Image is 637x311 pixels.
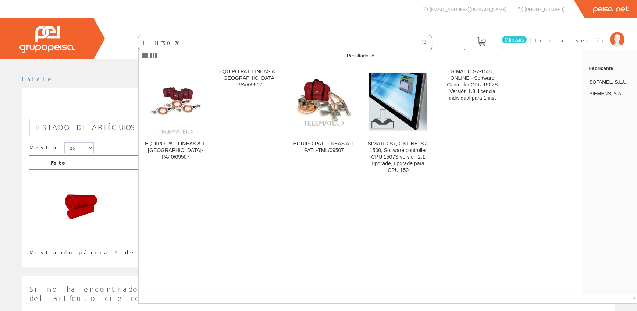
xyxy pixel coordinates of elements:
th: Foto [48,156,151,170]
div: SIMATIC S7-1500, ONLINE - Software Controller CPU 1507S Versión 1.8, licencia individual para 1 inst [441,68,503,102]
h1: LINE2801 [29,100,608,115]
label: Mostrar [29,142,94,153]
img: EQUIPO PAT. LINEAS A.T. PATL-TML/09507 [293,77,355,127]
a: Iniciar sesión [535,31,624,38]
div: SIMATIC S7, ONLINE, S7-1500, Software controller CPU 1507S versión 2.1 upgrade, upgrade para CPU 150 [367,141,429,174]
img: Foto artículo CSMVL31116-17C0 Protec Avifau linea rigida LA-56_LA-110 CyS (171.99124726477x150) [51,177,114,233]
img: Grupo Peisa [19,26,75,53]
span: Si no ha encontrado algún artículo en nuestro catálogo introduzca aquí la cantidad y la descripci... [29,285,594,303]
span: 5 [372,53,374,59]
a: SIMATIC S7, ONLINE, S7-1500, Software controller CPU 1507S versión 2.1 upgrade, upgrade para CPU ... [361,63,435,182]
a: EQUIPO PAT. LINEAS A.T. PATL-TML/09507 EQUIPO PAT. LINEAS A.T. PATL-TML/09507 [287,63,361,182]
span: Resultados: [347,53,375,59]
div: EQUIPO PAT. LINEAS A.T. [GEOGRAPHIC_DATA]-PA40/09507 [145,141,207,160]
a: Listado de artículos [29,119,142,136]
img: EQUIPO PAT. LINEAS A.T. PATL-PA40/09507 [149,68,202,135]
a: Inicio [22,75,53,82]
a: EQUIPO PAT. LINEAS A.T. PATL-PA40/09507 EQUIPO PAT. LINEAS A.T. [GEOGRAPHIC_DATA]-PA40/09507 [139,63,213,182]
span: Iniciar sesión [535,36,606,44]
span: [EMAIL_ADDRESS][DOMAIN_NAME] [430,6,506,12]
span: Pedido actual [456,47,506,54]
img: SIMATIC S7, ONLINE, S7-1500, Software controller CPU 1507S versión 2.1 upgrade, upgrade para CPU 150 [367,71,429,133]
a: SIMATIC S7-1500, ONLINE - Software Controller CPU 1507S Versión 1.8, licencia individual para 1 inst [435,63,509,182]
span: [PHONE_NUMBER] [524,6,565,12]
div: EQUIPO PAT. LINEAS A.T. [GEOGRAPHIC_DATA]-PAV/09507 [219,68,281,88]
a: EQUIPO PAT. LINEAS A.T. [GEOGRAPHIC_DATA]-PAV/09507 [213,63,287,182]
select: Mostrar [64,142,94,153]
input: Buscar ... [138,35,417,50]
span: 0 línea/s [502,36,527,43]
div: EQUIPO PAT. LINEAS A.T. PATL-TML/09507 [293,141,355,154]
div: Mostrando página 1 de 1 [29,246,264,256]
